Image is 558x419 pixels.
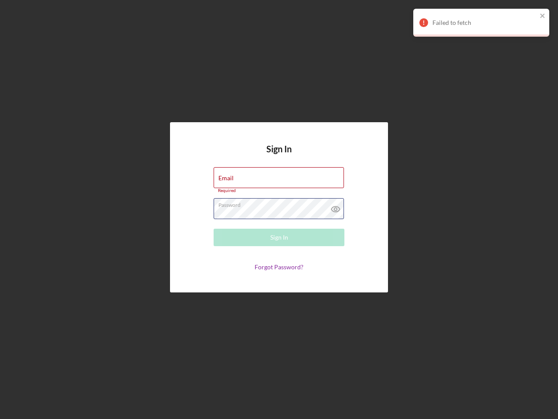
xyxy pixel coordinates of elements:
div: Sign In [270,229,288,246]
h4: Sign In [266,144,292,167]
a: Forgot Password? [255,263,303,271]
button: close [540,12,546,21]
label: Password [218,199,344,208]
div: Failed to fetch [432,19,537,26]
label: Email [218,175,234,182]
button: Sign In [214,229,344,246]
div: Required [214,188,344,193]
